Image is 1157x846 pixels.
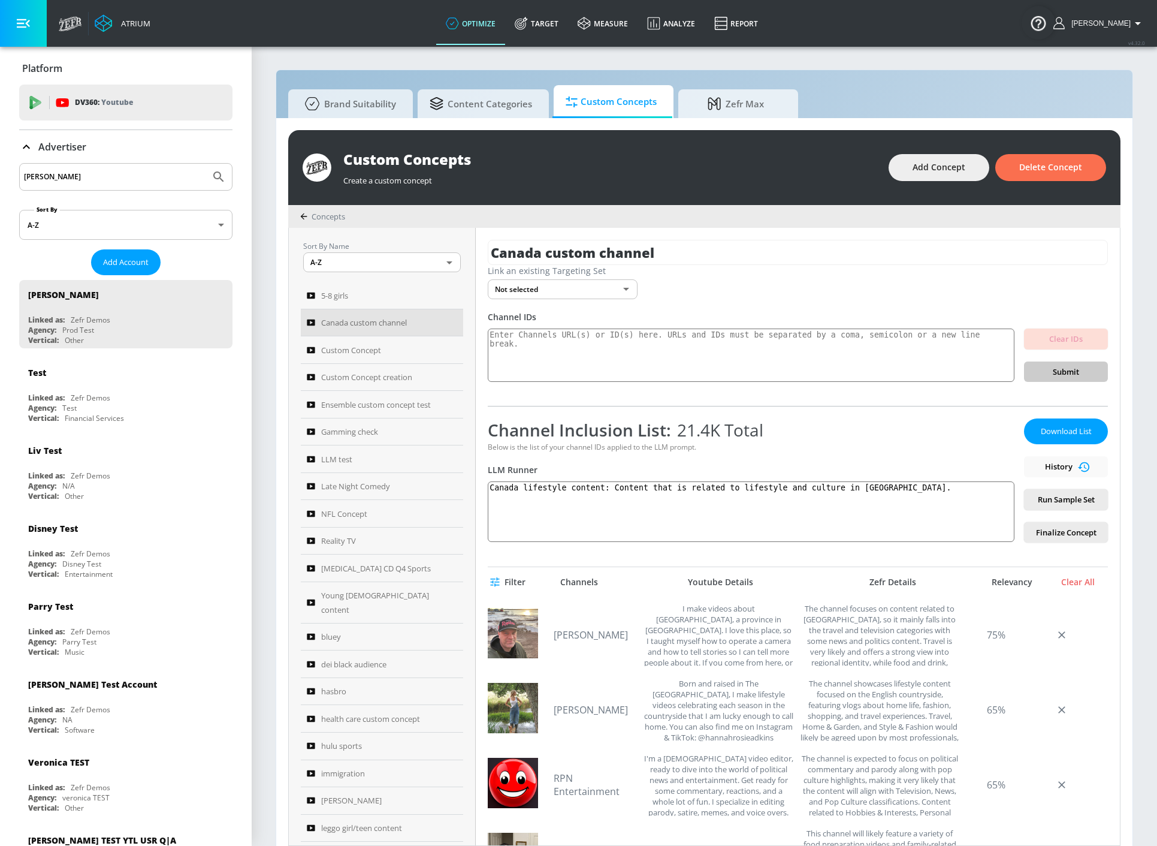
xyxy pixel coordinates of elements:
[809,577,976,588] div: Zefr Details
[488,608,538,658] img: UCZzKIHzPW1gccA_2tY87kWQ
[75,96,133,109] p: DV360:
[19,436,232,504] div: Liv TestLinked as:Zefr DemosAgency:N/AVertical:Other
[71,627,110,637] div: Zefr Demos
[301,678,463,706] a: hasbro
[488,442,1014,452] div: Below is the list of your channel IDs applied to the LLM prompt.
[343,169,877,186] div: Create a custom concept
[913,160,965,175] span: Add Concept
[19,592,232,660] div: Parry TestLinked as:Zefr DemosAgency:Parry TestVertical:Music
[28,782,65,793] div: Linked as:
[28,793,56,803] div: Agency:
[62,481,75,491] div: N/A
[28,491,59,501] div: Vertical:
[1024,329,1108,350] button: Clear IDs
[62,559,101,569] div: Disney Test
[28,289,99,300] div: [PERSON_NAME]
[301,624,463,651] a: bluey
[71,782,110,793] div: Zefr Demos
[19,358,232,426] div: TestLinked as:Zefr DemosAgency:TestVertical:Financial Services
[19,748,232,816] div: Veronica TESTLinked as:Zefr DemosAgency:veronica TESTVertical:Other
[19,280,232,348] div: [PERSON_NAME]Linked as:Zefr DemosAgency:Prod TestVertical:Other
[206,164,232,190] button: Submit Search
[436,2,505,45] a: optimize
[65,803,84,813] div: Other
[19,514,232,582] div: Disney TestLinked as:Zefr DemosAgency:Disney TestVertical:Entertainment
[488,279,638,299] div: Not selected
[671,419,763,441] span: 21.4K Total
[301,760,463,788] a: immigration
[103,255,149,269] span: Add Account
[301,282,463,309] a: 5-8 girls
[28,445,62,456] div: Liv Test
[966,603,1026,666] div: 75%
[28,335,59,345] div: Vertical:
[321,712,420,726] span: health care custom concept
[301,555,463,582] a: [MEDICAL_DATA] CD Q4 Sports
[28,647,59,657] div: Vertical:
[321,452,352,466] span: LLM test
[95,14,150,32] a: Atrium
[1024,419,1108,444] button: Download List
[38,140,86,153] p: Advertiser
[28,715,56,725] div: Agency:
[966,753,1026,816] div: 65%
[101,96,133,109] p: Youtube
[800,603,960,666] div: The channel focuses on content related to Newfoundland and Labrador, so it mainly falls into the ...
[644,678,794,741] div: Born and raised in The Cotswolds, I make lifestyle videos celebrating each season in the countrys...
[554,772,638,798] a: RPN Entertainment
[321,534,356,548] span: Reality TV
[321,657,386,672] span: dei black audience
[301,705,463,733] a: health care custom concept
[554,703,638,716] a: [PERSON_NAME]
[800,753,960,816] div: The channel is expected to focus on political commentary and parody along with pop culture highli...
[488,419,1014,441] div: Channel Inclusion List:
[65,413,124,423] div: Financial Services
[28,481,56,491] div: Agency:
[560,577,598,588] div: Channels
[65,647,84,657] div: Music
[303,252,461,272] div: A-Z
[301,500,463,528] a: NFL Concept
[488,464,1014,475] div: LLM Runner
[321,398,431,412] span: Ensemble custom concept test
[301,391,463,419] a: Ensemble custom concept test
[1019,160,1082,175] span: Delete Concept
[71,705,110,715] div: Zefr Demos
[321,507,367,521] span: NFL Concept
[488,265,1108,276] div: Link an existing Targeting Set
[24,169,206,185] input: Search by name
[343,149,877,169] div: Custom Concepts
[301,364,463,392] a: Custom Concept creation
[966,678,1026,741] div: 65%
[321,739,362,753] span: hulu sports
[62,793,110,803] div: veronica TEST
[995,154,1106,181] button: Delete Concept
[28,601,73,612] div: Parry Test
[488,683,538,733] img: UCJJylrYj79O88_ZnJ7-rZtw
[28,627,65,637] div: Linked as:
[568,2,638,45] a: measure
[321,793,382,808] span: [PERSON_NAME]
[65,725,95,735] div: Software
[62,403,77,413] div: Test
[19,210,232,240] div: A-Z
[493,575,525,590] span: Filter
[1024,522,1108,543] button: Finalize Concept
[705,2,768,45] a: Report
[1024,489,1108,510] button: Run Sample Set
[488,571,530,594] button: Filter
[644,603,794,666] div: I make videos about Newfoundland and Labrador, a province in Atlantic Canada. I love this place, ...
[300,211,345,222] div: Concepts
[62,715,72,725] div: NA
[1048,577,1108,588] div: Clear All
[71,393,110,403] div: Zefr Demos
[301,473,463,501] a: Late Night Comedy
[638,577,803,588] div: Youtube Details
[554,628,638,642] a: [PERSON_NAME]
